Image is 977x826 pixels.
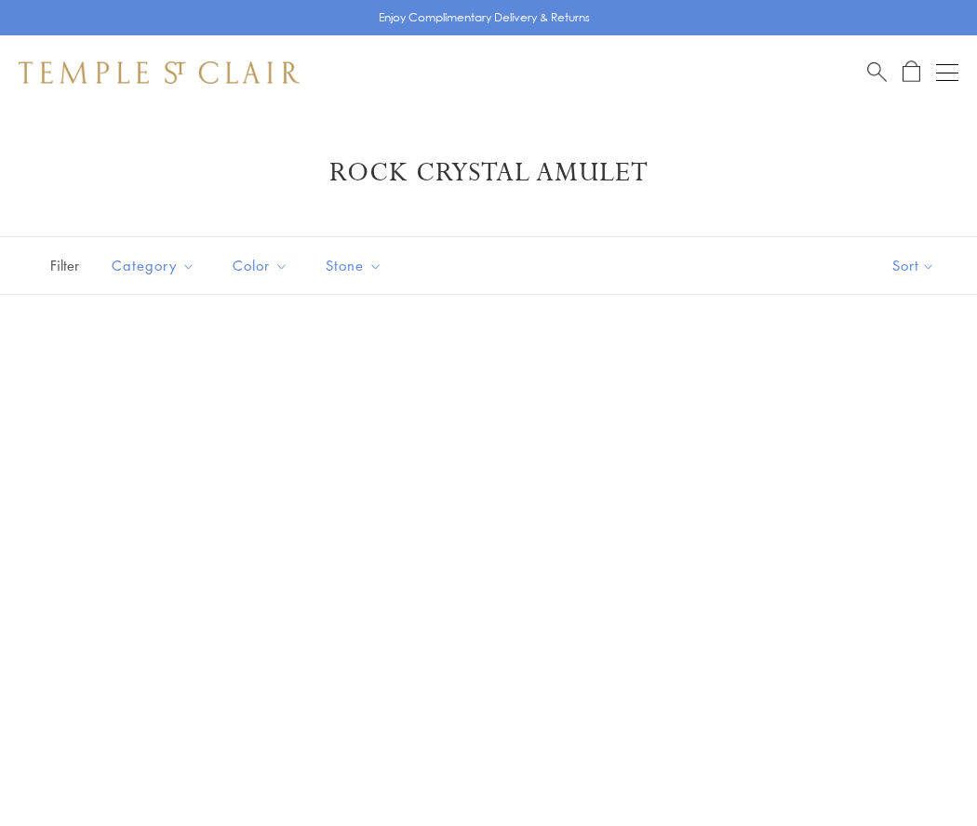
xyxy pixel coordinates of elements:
[867,60,887,84] a: Search
[316,254,396,277] span: Stone
[379,8,590,27] p: Enjoy Complimentary Delivery & Returns
[903,60,920,84] a: Open Shopping Bag
[223,254,302,277] span: Color
[47,156,930,190] h1: Rock Crystal Amulet
[936,61,958,84] button: Open navigation
[850,237,977,294] button: Show sort by
[312,245,396,286] button: Stone
[102,254,209,277] span: Category
[219,245,302,286] button: Color
[98,245,209,286] button: Category
[19,61,300,84] img: Temple St. Clair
